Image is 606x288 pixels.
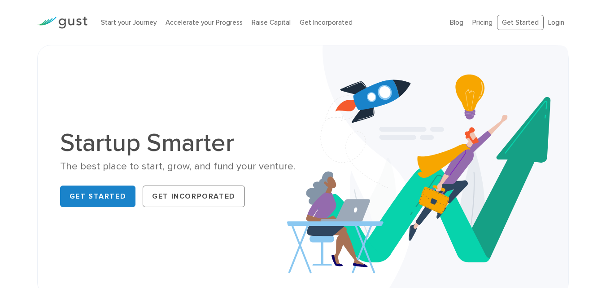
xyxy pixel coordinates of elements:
a: Blog [450,18,463,27]
a: Get Incorporated [300,18,353,27]
a: Login [548,18,564,27]
a: Start your Journey [101,18,157,27]
a: Get Started [497,15,544,31]
div: The best place to start, grow, and fund your venture. [60,160,296,173]
a: Accelerate your Progress [166,18,243,27]
img: Gust Logo [37,17,87,29]
h1: Startup Smarter [60,130,296,155]
a: Get Incorporated [143,186,245,207]
a: Pricing [472,18,493,27]
a: Get Started [60,186,136,207]
a: Raise Capital [252,18,291,27]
